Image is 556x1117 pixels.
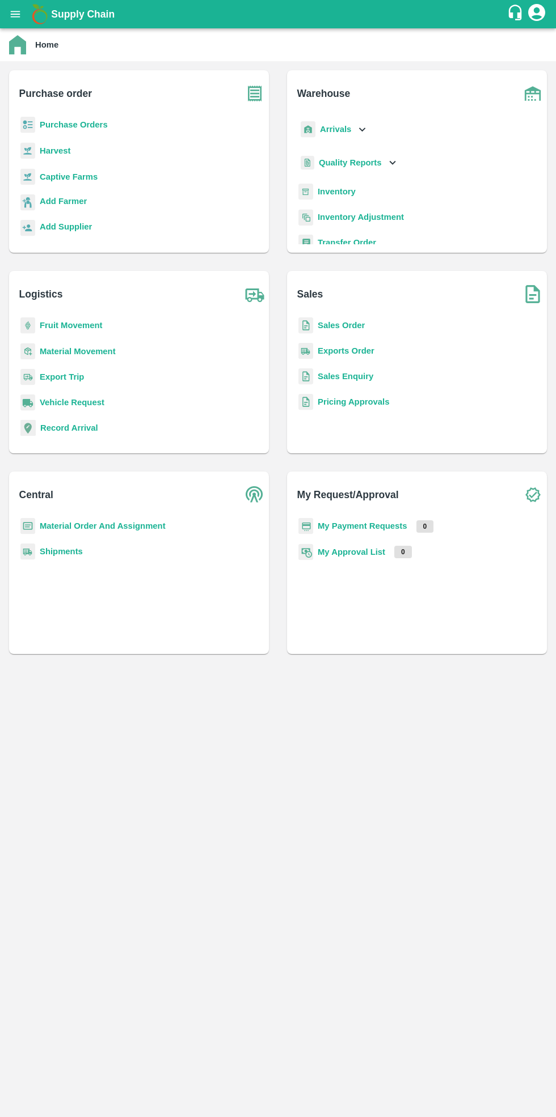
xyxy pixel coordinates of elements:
img: sales [298,317,313,334]
b: Central [19,487,53,503]
a: My Payment Requests [318,521,407,530]
img: recordArrival [20,420,36,436]
a: Inventory [318,187,356,196]
img: supplier [20,220,35,236]
img: whTransfer [298,235,313,251]
p: 0 [394,546,412,558]
img: inventory [298,209,313,226]
img: farmer [20,194,35,211]
a: Inventory Adjustment [318,213,404,222]
a: Fruit Movement [40,321,103,330]
img: logo [28,3,51,26]
a: Supply Chain [51,6,507,22]
b: Supply Chain [51,9,115,20]
a: Vehicle Request [40,398,104,407]
a: Sales Order [318,321,365,330]
img: whArrival [301,121,315,138]
b: Arrivals [320,125,351,134]
a: Sales Enquiry [318,372,373,381]
a: Add Farmer [40,195,87,210]
a: Record Arrival [40,423,98,432]
img: soSales [519,280,547,308]
a: Material Movement [40,347,116,356]
a: Add Supplier [40,220,92,236]
img: warehouse [519,79,547,108]
img: payment [298,518,313,534]
img: home [9,35,26,54]
a: Exports Order [318,346,374,355]
b: Quality Reports [319,158,382,167]
img: harvest [20,168,35,185]
div: customer-support [507,4,526,24]
b: Sales [297,286,323,302]
img: delivery [20,369,35,385]
img: purchase [241,79,269,108]
b: Add Supplier [40,222,92,231]
img: central [241,481,269,509]
img: truck [241,280,269,308]
p: 0 [416,520,434,533]
img: fruit [20,317,35,334]
div: account of current user [526,2,547,26]
a: My Approval List [318,547,385,557]
a: Export Trip [40,372,84,381]
b: Logistics [19,286,63,302]
a: Captive Farms [40,172,98,181]
a: Pricing Approvals [318,397,389,406]
a: Transfer Order [318,238,376,247]
b: My Request/Approval [297,487,399,503]
b: Add Farmer [40,197,87,206]
img: shipments [20,543,35,560]
b: Purchase order [19,86,92,101]
img: check [519,481,547,509]
img: material [20,343,35,360]
a: Material Order And Assignment [40,521,166,530]
img: harvest [20,142,35,159]
img: vehicle [20,394,35,411]
button: open drawer [2,1,28,27]
a: Shipments [40,547,83,556]
img: whInventory [298,184,313,200]
img: centralMaterial [20,518,35,534]
img: sales [298,394,313,410]
a: Harvest [40,146,70,155]
img: qualityReport [301,156,314,170]
img: sales [298,368,313,385]
div: Arrivals [298,117,369,142]
div: Quality Reports [298,151,399,175]
img: shipments [298,343,313,359]
a: Purchase Orders [40,120,108,129]
img: approval [298,543,313,560]
img: reciept [20,117,35,133]
b: Home [35,40,58,49]
b: Warehouse [297,86,351,101]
